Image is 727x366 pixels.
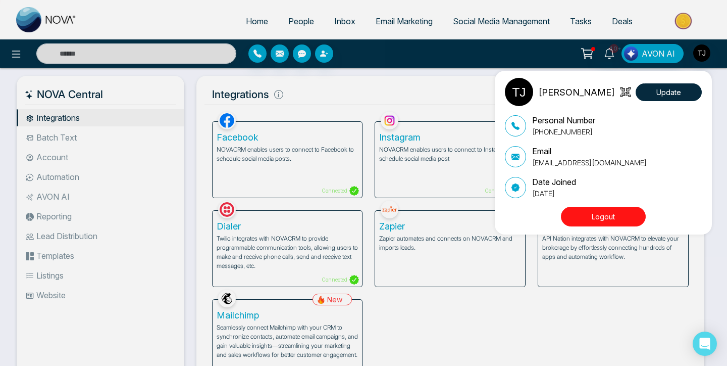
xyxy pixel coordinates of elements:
[532,145,647,157] p: Email
[636,83,702,101] button: Update
[532,176,576,188] p: Date Joined
[532,114,595,126] p: Personal Number
[538,85,615,99] p: [PERSON_NAME]
[532,157,647,168] p: [EMAIL_ADDRESS][DOMAIN_NAME]
[561,207,646,226] button: Logout
[532,188,576,199] p: [DATE]
[693,332,717,356] div: Open Intercom Messenger
[532,126,595,137] p: [PHONE_NUMBER]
